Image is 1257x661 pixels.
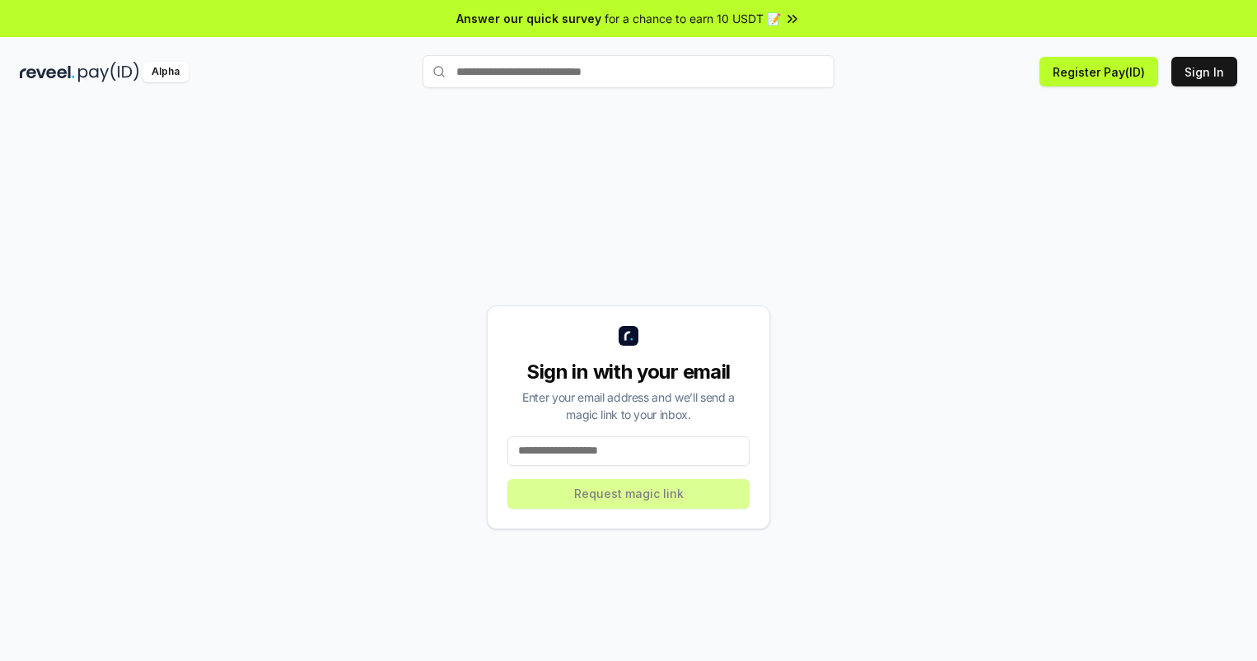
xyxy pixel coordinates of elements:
span: for a chance to earn 10 USDT 📝 [605,10,781,27]
img: reveel_dark [20,62,75,82]
button: Sign In [1171,57,1237,86]
div: Alpha [143,62,189,82]
button: Register Pay(ID) [1040,57,1158,86]
div: Sign in with your email [507,359,750,385]
img: pay_id [78,62,139,82]
span: Answer our quick survey [456,10,601,27]
img: logo_small [619,326,638,346]
div: Enter your email address and we’ll send a magic link to your inbox. [507,389,750,423]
